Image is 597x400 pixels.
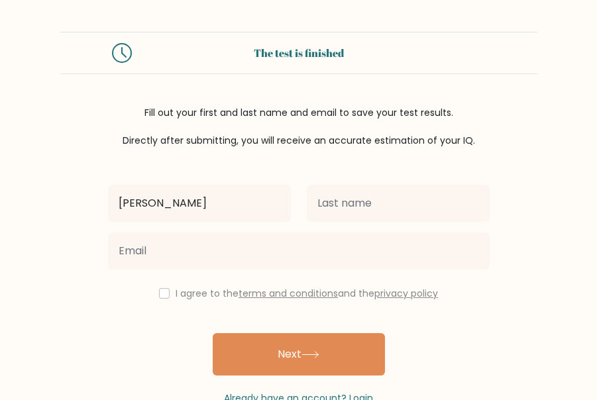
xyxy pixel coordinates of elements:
div: Fill out your first and last name and email to save your test results. Directly after submitting,... [60,106,537,148]
a: privacy policy [374,287,438,300]
input: Last name [307,185,490,222]
button: Next [213,333,385,375]
div: The test is finished [148,45,450,61]
input: First name [108,185,291,222]
input: Email [108,232,490,270]
a: terms and conditions [239,287,338,300]
label: I agree to the and the [176,287,438,300]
